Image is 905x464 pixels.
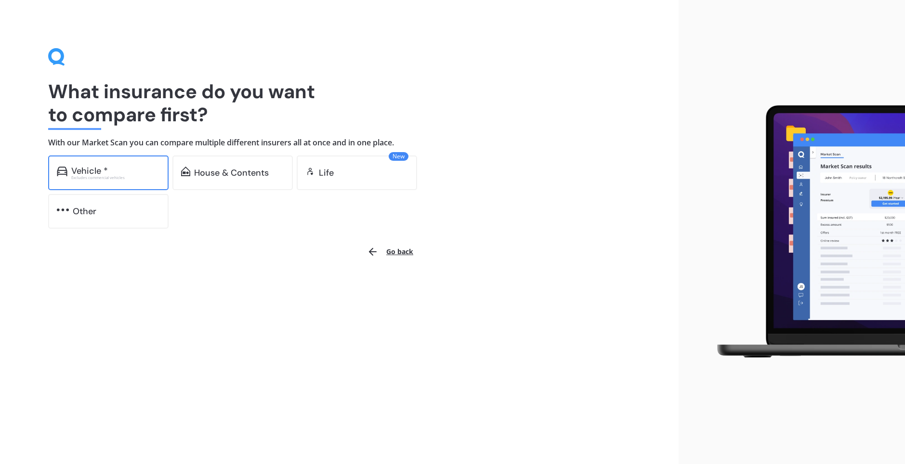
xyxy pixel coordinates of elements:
[181,167,190,176] img: home-and-contents.b802091223b8502ef2dd.svg
[48,138,630,148] h4: With our Market Scan you can compare multiple different insurers all at once and in one place.
[703,100,905,364] img: laptop.webp
[194,168,269,178] div: House & Contents
[319,168,334,178] div: Life
[305,167,315,176] img: life.f720d6a2d7cdcd3ad642.svg
[389,152,408,161] span: New
[71,176,160,180] div: Excludes commercial vehicles
[57,167,67,176] img: car.f15378c7a67c060ca3f3.svg
[71,166,108,176] div: Vehicle *
[57,205,69,215] img: other.81dba5aafe580aa69f38.svg
[361,240,419,263] button: Go back
[73,206,96,216] div: Other
[48,80,630,126] h1: What insurance do you want to compare first?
